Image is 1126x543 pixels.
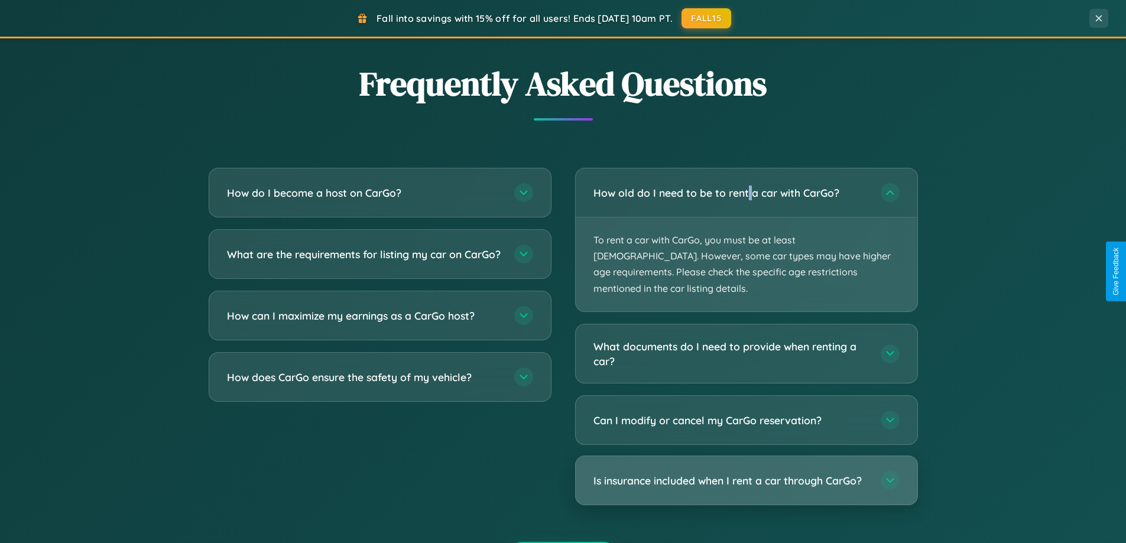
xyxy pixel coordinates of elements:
h3: Is insurance included when I rent a car through CarGo? [593,473,869,488]
button: FALL15 [682,8,731,28]
h2: Frequently Asked Questions [209,61,918,106]
div: Give Feedback [1112,248,1120,295]
h3: How old do I need to be to rent a car with CarGo? [593,186,869,200]
h3: How can I maximize my earnings as a CarGo host? [227,308,502,323]
h3: Can I modify or cancel my CarGo reservation? [593,413,869,428]
p: To rent a car with CarGo, you must be at least [DEMOGRAPHIC_DATA]. However, some car types may ha... [576,217,917,311]
h3: How do I become a host on CarGo? [227,186,502,200]
h3: How does CarGo ensure the safety of my vehicle? [227,370,502,385]
span: Fall into savings with 15% off for all users! Ends [DATE] 10am PT. [377,12,673,24]
h3: What are the requirements for listing my car on CarGo? [227,247,502,262]
h3: What documents do I need to provide when renting a car? [593,339,869,368]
